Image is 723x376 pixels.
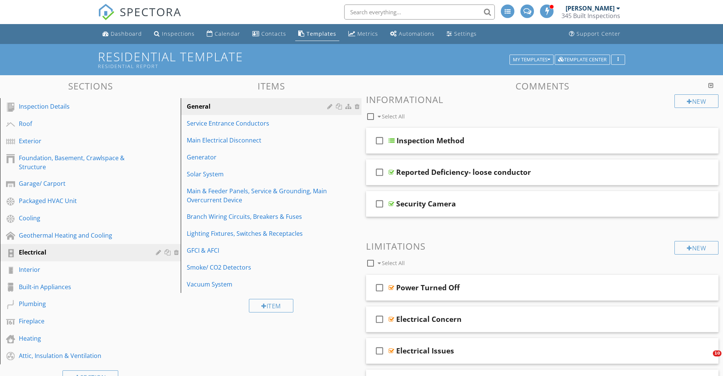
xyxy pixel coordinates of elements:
[215,30,240,37] div: Calendar
[345,27,381,41] a: Metrics
[187,119,329,128] div: Service Entrance Conductors
[19,351,145,360] div: Attic, Insulation & Ventilation
[374,279,386,297] i: check_box_outline_blank
[249,299,293,312] div: Item
[19,153,145,171] div: Foundation, Basement, Crawlspace & Structure
[98,4,114,20] img: The Best Home Inspection Software - Spectora
[558,57,607,62] div: Template Center
[295,27,339,41] a: Templates
[399,30,435,37] div: Automations
[187,136,329,145] div: Main Electrical Disconnect
[509,55,554,65] button: My Templates
[187,280,329,289] div: Vacuum System
[555,55,610,65] button: Template Center
[19,179,145,188] div: Garage/ Carport
[344,5,495,20] input: Search everything...
[19,248,145,257] div: Electrical
[162,30,195,37] div: Inspections
[19,317,145,326] div: Fireplace
[697,350,715,368] iframe: Intercom live chat
[382,113,405,120] span: Select All
[566,5,615,12] div: [PERSON_NAME]
[396,168,531,177] div: Reported Deficiency- loose conductor
[577,30,621,37] div: Support Center
[187,263,329,272] div: Smoke/ CO2 Detectors
[454,30,477,37] div: Settings
[19,334,145,343] div: Heating
[99,27,145,41] a: Dashboard
[19,136,145,146] div: Exterior
[181,81,361,91] h3: Items
[357,30,378,37] div: Metrics
[307,30,336,37] div: Templates
[366,81,718,91] h3: Comments
[374,132,386,150] i: check_box_outline_blank
[444,27,480,41] a: Settings
[187,186,329,205] div: Main & Feeder Panels, Service & Grounding, Main Overcurrent Device
[374,342,386,360] i: check_box_outline_blank
[19,119,145,128] div: Roof
[566,27,624,41] a: Support Center
[674,241,718,255] div: New
[397,136,464,145] div: Inspection Method
[561,12,620,20] div: 345 Built Inspections
[187,153,329,162] div: Generator
[396,283,460,292] div: Power Turned Off
[674,94,718,108] div: New
[396,199,456,208] div: Security Camera
[111,30,142,37] div: Dashboard
[366,94,718,105] h3: Informational
[374,310,386,328] i: check_box_outline_blank
[120,4,182,20] span: SPECTORA
[98,10,182,26] a: SPECTORA
[98,50,625,69] h1: Residential Template
[187,229,329,238] div: Lighting Fixtures, Switches & Receptacles
[713,350,721,356] span: 10
[374,195,386,213] i: check_box_outline_blank
[187,170,329,179] div: Solar System
[19,282,145,291] div: Built-in Appliances
[396,315,462,324] div: Electrical Concern
[382,259,405,267] span: Select All
[249,27,289,41] a: Contacts
[19,102,145,111] div: Inspection Details
[98,63,512,69] div: Residential Report
[187,212,329,221] div: Branch Wiring Circuits, Breakers & Fuses
[387,27,438,41] a: Automations (Advanced)
[366,241,718,251] h3: Limitations
[555,56,610,62] a: Template Center
[19,231,145,240] div: Geothermal Heating and Cooling
[513,57,550,62] div: My Templates
[261,30,286,37] div: Contacts
[19,214,145,223] div: Cooling
[187,102,329,111] div: General
[19,196,145,205] div: Packaged HVAC Unit
[19,299,145,308] div: Plumbing
[204,27,243,41] a: Calendar
[151,27,198,41] a: Inspections
[374,163,386,181] i: check_box_outline_blank
[187,246,329,255] div: GFCI & AFCI
[396,346,454,355] div: Electrical Issues
[19,265,145,274] div: Interior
